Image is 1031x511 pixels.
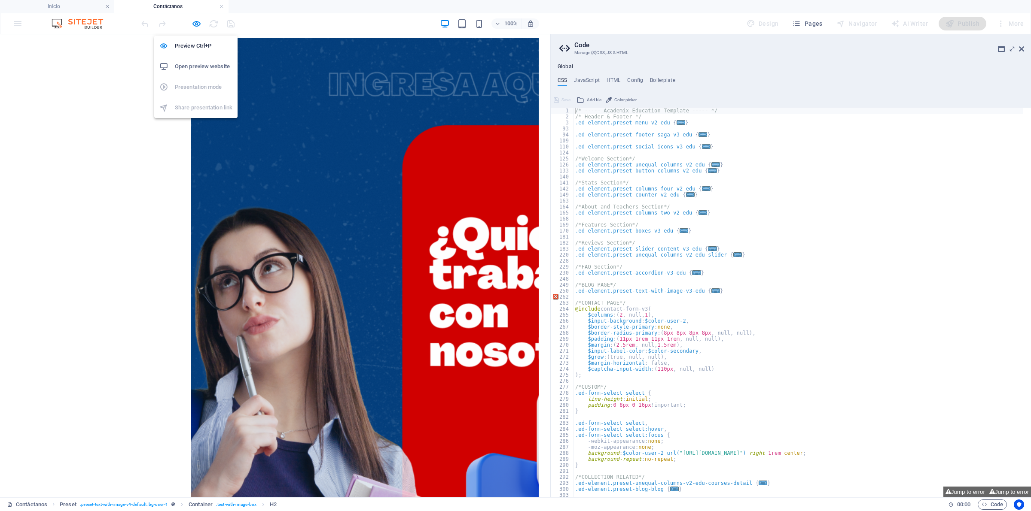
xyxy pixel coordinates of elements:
[702,144,711,149] span: ...
[551,336,574,342] div: 269
[558,77,567,87] h4: CSS
[551,318,574,324] div: 266
[982,499,1003,510] span: Code
[551,384,574,390] div: 277
[1014,499,1024,510] button: Usercentrics
[574,77,599,87] h4: JavaScript
[699,210,707,215] span: ...
[216,499,256,510] span: . text-with-image-box
[551,240,574,246] div: 182
[650,77,675,87] h4: Boilerplate
[551,144,574,150] div: 110
[551,108,574,114] div: 1
[686,192,695,197] span: ...
[551,390,574,396] div: 278
[708,246,717,251] span: ...
[551,402,574,408] div: 280
[692,270,701,275] span: ...
[114,2,229,11] h4: Contáctanos
[551,300,574,306] div: 263
[551,450,574,456] div: 288
[551,282,574,288] div: 249
[551,312,574,318] div: 265
[614,95,637,105] span: Color picker
[551,204,574,210] div: 164
[551,414,574,420] div: 282
[943,487,987,497] button: Jump to error
[551,264,574,270] div: 229
[587,95,601,105] span: Add file
[551,438,574,444] div: 286
[607,77,621,87] h4: HTML
[551,474,574,480] div: 292
[551,330,574,336] div: 268
[957,499,970,510] span: 00 00
[759,481,767,485] span: ...
[627,77,643,87] h4: Config
[551,156,574,162] div: 125
[60,499,277,510] nav: breadcrumb
[551,276,574,282] div: 248
[708,168,717,173] span: ...
[551,462,574,468] div: 290
[551,294,574,300] div: 262
[792,19,822,28] span: Pages
[7,499,47,510] a: Click to cancel selection. Double-click to open Pages
[551,192,574,198] div: 149
[574,49,1007,57] h3: Manage (S)CSS, JS & HTML
[702,186,711,191] span: ...
[551,492,574,498] div: 303
[789,17,826,30] button: Pages
[551,456,574,462] div: 289
[551,150,574,156] div: 124
[551,486,574,492] div: 300
[551,234,574,240] div: 181
[171,502,175,507] i: This element is a customizable preset
[575,95,603,105] button: Add file
[551,342,574,348] div: 270
[551,120,574,126] div: 3
[551,138,574,144] div: 109
[551,258,574,264] div: 228
[551,372,574,378] div: 275
[551,252,574,258] div: 220
[49,18,114,29] img: Editor Logo
[551,162,574,168] div: 126
[699,132,707,137] span: ...
[978,499,1007,510] button: Code
[551,186,574,192] div: 142
[551,306,574,312] div: 264
[551,444,574,450] div: 287
[491,18,522,29] button: 100%
[551,114,574,120] div: 2
[551,378,574,384] div: 276
[551,396,574,402] div: 279
[677,120,685,125] span: ...
[711,288,720,293] span: ...
[963,501,964,508] span: :
[551,174,574,180] div: 140
[60,499,76,510] span: Click to select. Double-click to edit
[551,432,574,438] div: 285
[551,468,574,474] div: 291
[680,228,688,233] span: ...
[551,228,574,234] div: 170
[551,126,574,132] div: 93
[551,366,574,372] div: 274
[558,63,573,70] h4: Global
[551,288,574,294] div: 250
[551,198,574,204] div: 163
[551,270,574,276] div: 230
[551,408,574,414] div: 281
[189,499,213,510] span: Click to select. Double-click to edit
[551,210,574,216] div: 165
[551,168,574,174] div: 133
[551,480,574,486] div: 293
[670,487,679,491] span: ...
[80,499,168,510] span: . preset-text-with-image-v4-default .bg-user-1
[987,487,1031,497] button: Jump to error
[551,324,574,330] div: 267
[551,222,574,228] div: 169
[551,216,574,222] div: 168
[551,360,574,366] div: 273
